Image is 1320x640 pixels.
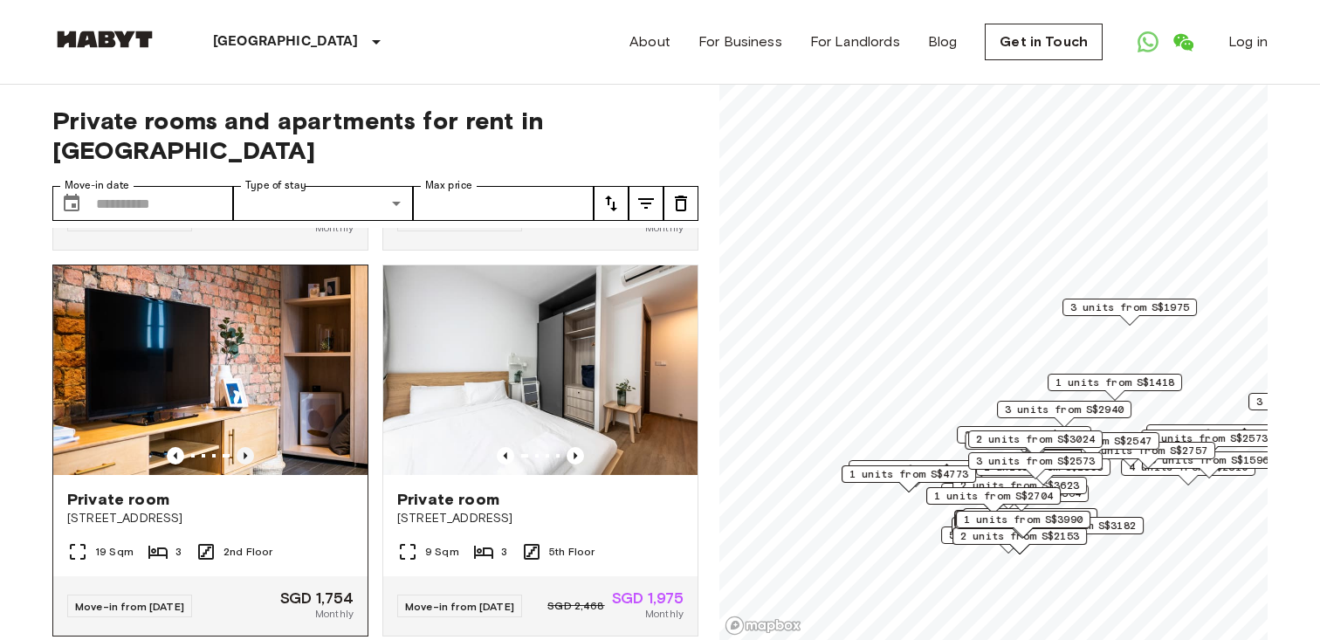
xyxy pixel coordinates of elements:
[612,590,684,606] span: SGD 1,975
[928,31,958,52] a: Blog
[842,465,976,492] div: Map marker
[955,512,1090,539] div: Map marker
[957,426,1091,453] div: Map marker
[245,178,306,193] label: Type of stay
[997,401,1131,428] div: Map marker
[968,430,1103,458] div: Map marker
[52,265,368,637] a: Previous imagePrevious imagePrivate room[STREET_ADDRESS]19 Sqm32nd FloorMove-in from [DATE]SGD 1,...
[926,487,1061,514] div: Map marker
[67,489,169,510] span: Private room
[985,24,1103,60] a: Get in Touch
[645,606,684,622] span: Monthly
[175,544,182,560] span: 3
[1154,425,1273,441] span: 3 units from S$1480
[1025,432,1159,459] div: Map marker
[1228,31,1268,52] a: Log in
[52,106,698,165] span: Private rooms and apartments for rent in [GEOGRAPHIC_DATA]
[971,509,1090,525] span: 5 units from S$1838
[594,186,629,221] button: tune
[960,478,1079,493] span: 2 units from S$3623
[1141,430,1275,457] div: Map marker
[497,447,514,465] button: Previous image
[501,544,507,560] span: 3
[382,265,698,637] a: Marketing picture of unit SG-01-100-001-001Previous imagePrevious imagePrivate room[STREET_ADDRES...
[223,544,272,560] span: 2nd Floor
[213,31,359,52] p: [GEOGRAPHIC_DATA]
[280,590,354,606] span: SGD 1,754
[629,186,663,221] button: tune
[629,31,670,52] a: About
[54,186,89,221] button: Choose date
[1070,299,1189,315] span: 3 units from S$1975
[663,186,698,221] button: tune
[425,544,459,560] span: 9 Sqm
[1017,518,1136,533] span: 1 units from S$3182
[383,265,698,475] img: Marketing picture of unit SG-01-100-001-001
[1081,442,1215,469] div: Map marker
[1131,24,1165,59] a: Open WhatsApp
[964,512,1083,527] span: 1 units from S$3990
[1055,375,1174,390] span: 1 units from S$1418
[1005,402,1124,417] span: 3 units from S$2940
[567,447,584,465] button: Previous image
[698,31,782,52] a: For Business
[968,452,1103,479] div: Map marker
[1165,24,1200,59] a: Open WeChat
[397,489,499,510] span: Private room
[1146,424,1281,451] div: Map marker
[954,511,1089,538] div: Map marker
[237,447,254,465] button: Previous image
[95,544,134,560] span: 19 Sqm
[952,527,1087,554] div: Map marker
[52,31,157,48] img: Habyt
[949,527,1068,543] span: 5 units from S$1680
[405,600,514,613] span: Move-in from [DATE]
[645,220,684,236] span: Monthly
[1048,374,1182,401] div: Map marker
[956,511,1090,538] div: Map marker
[315,220,354,236] span: Monthly
[167,447,184,465] button: Previous image
[397,510,684,527] span: [STREET_ADDRESS]
[725,616,801,636] a: Mapbox logo
[954,485,1089,512] div: Map marker
[965,427,1083,443] span: 3 units from S$1985
[549,544,595,560] span: 5th Floor
[941,526,1076,554] div: Map marker
[315,606,354,622] span: Monthly
[425,178,472,193] label: Max price
[963,508,1097,535] div: Map marker
[849,466,968,482] span: 1 units from S$4773
[1062,299,1197,326] div: Map marker
[1089,443,1207,458] span: 2 units from S$2757
[952,477,1087,504] div: Map marker
[1009,517,1144,544] div: Map marker
[53,265,368,475] img: Marketing picture of unit SG-01-027-006-02
[75,600,184,613] span: Move-in from [DATE]
[547,598,604,614] span: SGD 2,468
[856,461,975,477] span: 1 units from S$4196
[1121,458,1255,485] div: Map marker
[67,510,354,527] span: [STREET_ADDRESS]
[934,488,1053,504] span: 1 units from S$2704
[1149,430,1268,446] span: 1 units from S$2573
[976,458,1110,485] div: Map marker
[849,460,983,487] div: Map marker
[65,178,129,193] label: Move-in date
[810,31,900,52] a: For Landlords
[965,432,1105,459] div: Map marker
[976,453,1095,469] span: 3 units from S$2573
[976,431,1095,447] span: 2 units from S$3024
[1033,433,1152,449] span: 1 units from S$2547
[952,517,1086,544] div: Map marker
